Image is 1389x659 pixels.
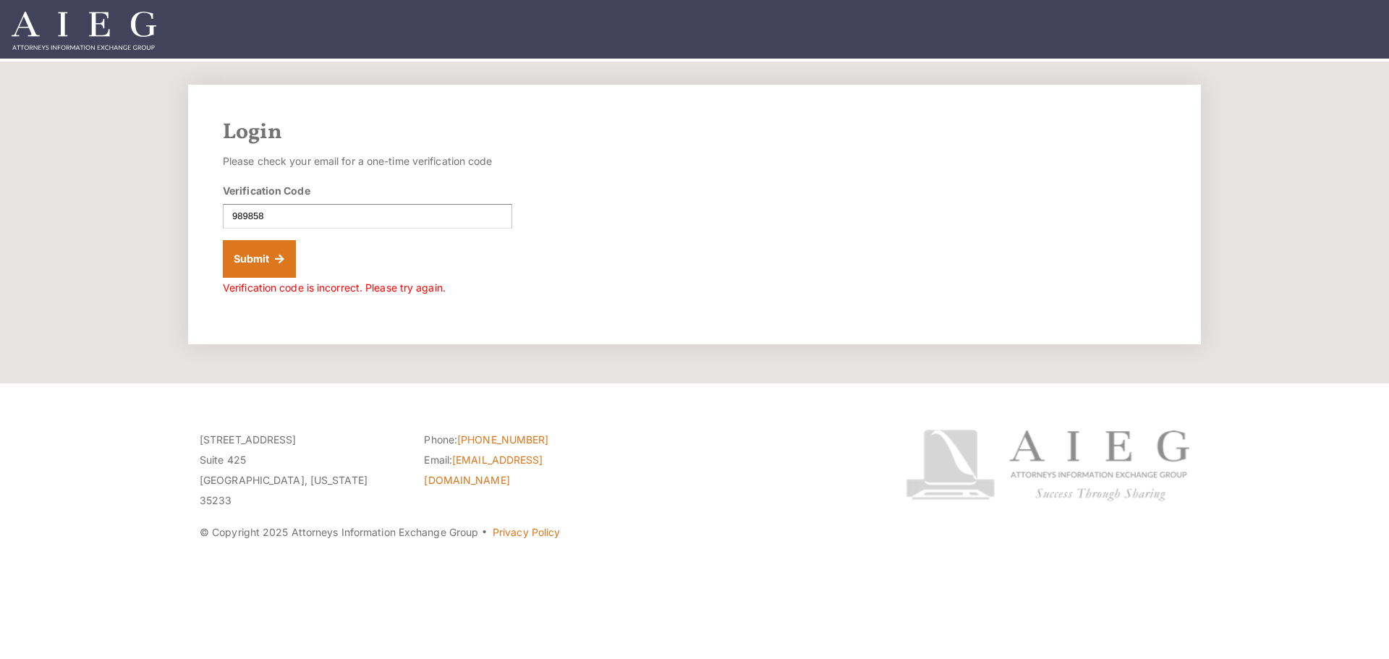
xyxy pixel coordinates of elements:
[200,522,851,543] p: © Copyright 2025 Attorneys Information Exchange Group
[493,526,560,538] a: Privacy Policy
[424,450,626,490] li: Email:
[223,281,446,294] span: Verification code is incorrect. Please try again.
[481,532,488,539] span: ·
[223,183,310,198] label: Verification Code
[424,454,543,486] a: [EMAIL_ADDRESS][DOMAIN_NAME]
[200,430,402,511] p: [STREET_ADDRESS] Suite 425 [GEOGRAPHIC_DATA], [US_STATE] 35233
[906,430,1189,501] img: Attorneys Information Exchange Group logo
[12,12,156,50] img: Attorneys Information Exchange Group
[223,240,296,278] button: Submit
[223,119,1166,145] h2: Login
[223,151,512,171] p: Please check your email for a one-time verification code
[424,430,626,450] li: Phone:
[457,433,548,446] a: [PHONE_NUMBER]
